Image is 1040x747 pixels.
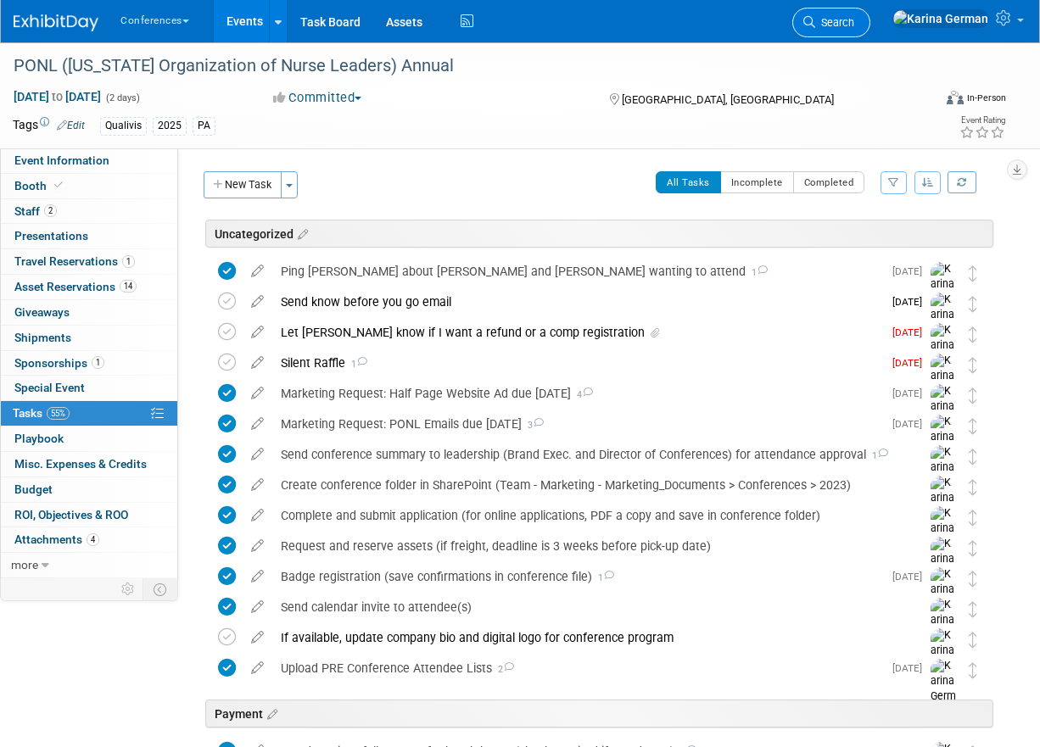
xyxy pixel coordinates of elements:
[272,410,882,438] div: Marketing Request: PONL Emails due [DATE]
[931,354,956,414] img: Karina German
[243,538,272,554] a: edit
[153,117,187,135] div: 2025
[892,662,931,674] span: [DATE]
[969,357,977,373] i: Move task
[14,331,71,344] span: Shipments
[14,508,128,521] span: ROI, Objectives & ROO
[1,148,177,173] a: Event Information
[272,379,882,408] div: Marketing Request: Half Page Website Ad due [DATE]
[966,92,1006,104] div: In-Person
[931,628,956,688] img: Karina German
[866,450,888,461] span: 1
[243,264,272,279] a: edit
[92,356,104,369] span: 1
[969,662,977,678] i: Move task
[14,432,64,445] span: Playbook
[272,257,882,286] div: Ping [PERSON_NAME] about [PERSON_NAME] and [PERSON_NAME] wanting to attend
[243,447,272,462] a: edit
[1,553,177,577] a: more
[959,116,1005,125] div: Event Rating
[969,265,977,282] i: Move task
[656,171,721,193] button: All Tasks
[272,440,897,469] div: Send conference summary to leadership (Brand Exec. and Director of Conferences) for attendance ap...
[947,91,964,104] img: Format-Inperson.png
[87,533,99,546] span: 4
[931,659,956,719] img: Karina German
[969,418,977,434] i: Move task
[1,275,177,299] a: Asset Reservations14
[272,623,897,652] div: If available, update company bio and digital logo for conference program
[969,571,977,587] i: Move task
[8,51,921,81] div: PONL ([US_STATE] Organization of Nurse Leaders) Annual
[969,296,977,312] i: Move task
[931,415,956,475] img: Karina German
[969,632,977,648] i: Move task
[345,359,367,370] span: 1
[931,384,956,444] img: Karina German
[272,287,882,316] div: Send know before you go email
[193,117,215,135] div: PA
[746,267,768,278] span: 1
[243,477,272,493] a: edit
[792,8,870,37] a: Search
[120,280,137,293] span: 14
[49,90,65,103] span: to
[1,300,177,325] a: Giveaways
[14,457,147,471] span: Misc. Expenses & Credits
[931,537,956,597] img: Karina German
[592,572,614,583] span: 1
[14,356,104,370] span: Sponsorships
[263,705,277,722] a: Edit sections
[892,357,931,369] span: [DATE]
[143,578,178,600] td: Toggle Event Tabs
[243,569,272,584] a: edit
[243,599,272,615] a: edit
[14,14,98,31] img: ExhibitDay
[100,117,147,135] div: Qualivis
[294,225,308,242] a: Edit sections
[892,326,931,338] span: [DATE]
[14,204,57,218] span: Staff
[14,305,70,319] span: Giveaways
[1,224,177,248] a: Presentations
[969,601,977,617] i: Move task
[969,540,977,556] i: Move task
[931,476,956,536] img: Karina German
[969,387,977,404] i: Move task
[969,449,977,465] i: Move task
[1,401,177,426] a: Tasks55%
[892,571,931,583] span: [DATE]
[931,506,956,566] img: Karina German
[14,179,66,192] span: Booth
[1,174,177,198] a: Booth
[205,220,993,248] div: Uncategorized
[1,527,177,552] a: Attachments4
[793,171,865,193] button: Completed
[1,452,177,477] a: Misc. Expenses & Credits
[14,229,88,242] span: Presentations
[931,445,956,505] img: Karina German
[14,532,99,546] span: Attachments
[272,318,882,347] div: Let [PERSON_NAME] know if I want a refund or a comp registration
[14,280,137,293] span: Asset Reservations
[243,355,272,371] a: edit
[14,254,135,268] span: Travel Reservations
[122,255,135,268] span: 1
[205,700,993,727] div: Payment
[104,92,140,103] span: (2 days)
[44,204,57,217] span: 2
[892,387,931,399] span: [DATE]
[1,351,177,376] a: Sponsorships1
[13,89,102,104] span: [DATE] [DATE]
[204,171,282,198] button: New Task
[892,265,931,277] span: [DATE]
[243,325,272,340] a: edit
[13,116,85,136] td: Tags
[54,181,63,190] i: Booth reservation complete
[243,386,272,401] a: edit
[969,326,977,343] i: Move task
[1,503,177,527] a: ROI, Objectives & ROO
[57,120,85,131] a: Edit
[272,562,882,591] div: Badge registration (save confirmations in conference file)
[11,558,38,571] span: more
